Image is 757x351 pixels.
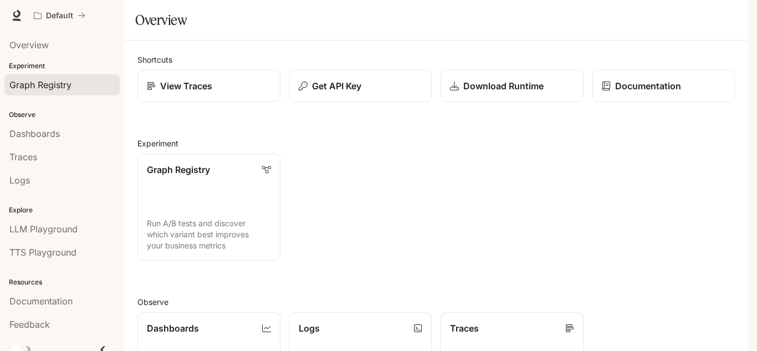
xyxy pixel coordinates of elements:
p: Dashboards [147,322,199,335]
p: Get API Key [312,79,361,93]
p: Documentation [615,79,681,93]
h2: Shortcuts [137,54,735,65]
p: View Traces [160,79,212,93]
button: All workspaces [29,4,90,27]
h2: Observe [137,296,735,308]
a: Download Runtime [441,70,584,102]
a: View Traces [137,70,280,102]
p: Graph Registry [147,163,210,176]
h2: Experiment [137,138,735,149]
button: Get API Key [289,70,432,102]
a: Documentation [592,70,735,102]
p: Default [46,11,73,21]
a: Graph RegistryRun A/B tests and discover which variant best improves your business metrics [137,154,280,261]
p: Traces [450,322,479,335]
h1: Overview [135,9,187,31]
p: Run A/B tests and discover which variant best improves your business metrics [147,218,271,251]
p: Download Runtime [463,79,544,93]
p: Logs [299,322,320,335]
